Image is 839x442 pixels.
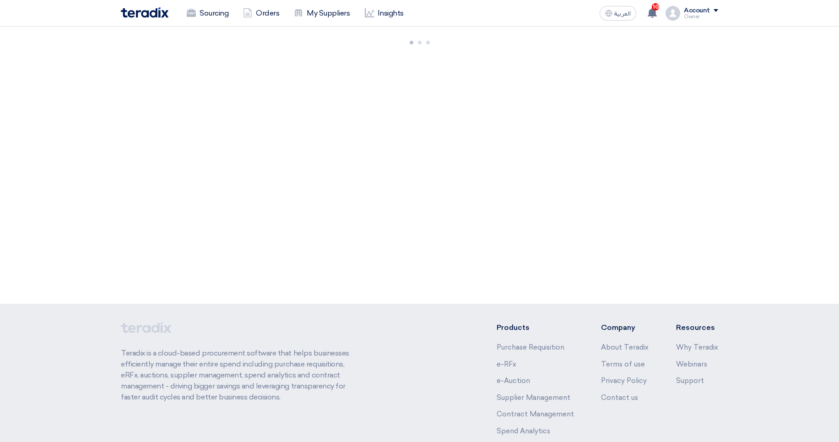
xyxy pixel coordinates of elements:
a: Support [676,377,704,385]
a: Purchase Requisition [497,343,564,351]
span: 10 [652,3,659,11]
a: Insights [357,3,411,23]
a: My Suppliers [287,3,357,23]
span: العربية [614,11,631,17]
button: العربية [600,6,636,21]
a: e-Auction [497,377,530,385]
a: Terms of use [601,360,645,368]
p: Teradix is a cloud-based procurement software that helps businesses efficiently manage their enti... [121,348,360,403]
a: Sourcing [179,3,236,23]
li: Resources [676,322,718,333]
a: About Teradix [601,343,649,351]
a: Contract Management [497,410,574,418]
a: Spend Analytics [497,427,550,435]
div: Owner [684,14,718,19]
img: profile_test.png [666,6,680,21]
div: Account [684,7,710,15]
a: Webinars [676,360,707,368]
a: Privacy Policy [601,377,647,385]
a: Supplier Management [497,393,570,402]
li: Company [601,322,649,333]
li: Products [497,322,574,333]
a: e-RFx [497,360,516,368]
a: Contact us [601,393,638,402]
a: Why Teradix [676,343,718,351]
img: Teradix logo [121,7,168,18]
a: Orders [236,3,287,23]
